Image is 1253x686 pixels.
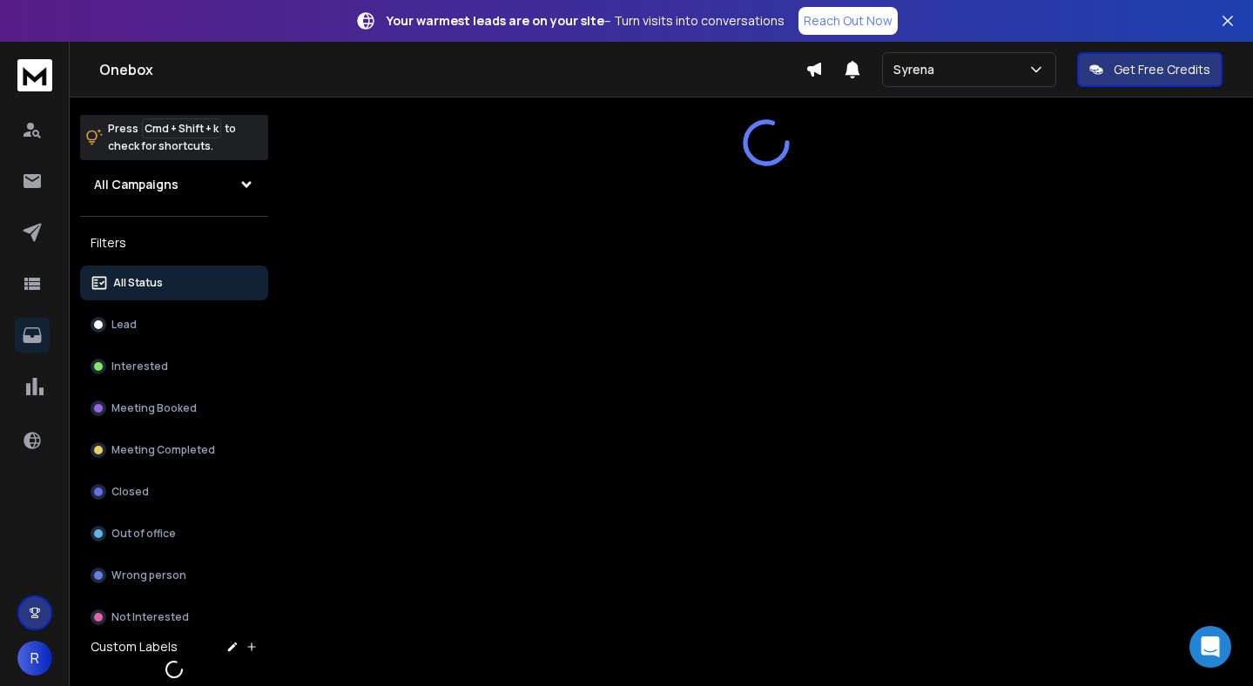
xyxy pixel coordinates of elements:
[94,176,179,193] h1: All Campaigns
[387,12,785,30] p: – Turn visits into conversations
[111,360,168,373] p: Interested
[80,433,268,467] button: Meeting Completed
[80,307,268,342] button: Lead
[80,349,268,384] button: Interested
[798,7,898,35] a: Reach Out Now
[893,61,941,78] p: Syrena
[111,485,149,499] p: Closed
[1077,52,1223,87] button: Get Free Credits
[1114,61,1210,78] p: Get Free Credits
[91,638,178,656] h3: Custom Labels
[113,276,163,290] p: All Status
[111,318,137,332] p: Lead
[80,231,268,255] h3: Filters
[804,12,893,30] p: Reach Out Now
[142,118,221,138] span: Cmd + Shift + k
[80,266,268,300] button: All Status
[17,641,52,676] button: R
[111,527,176,541] p: Out of office
[80,600,268,635] button: Not Interested
[387,12,604,29] strong: Your warmest leads are on your site
[111,568,186,582] p: Wrong person
[80,474,268,509] button: Closed
[111,443,215,457] p: Meeting Completed
[17,59,52,91] img: logo
[111,401,197,415] p: Meeting Booked
[1189,626,1231,668] div: Open Intercom Messenger
[80,558,268,593] button: Wrong person
[99,59,805,80] h1: Onebox
[108,120,236,155] p: Press to check for shortcuts.
[111,610,189,624] p: Not Interested
[80,391,268,426] button: Meeting Booked
[80,167,268,202] button: All Campaigns
[80,516,268,551] button: Out of office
